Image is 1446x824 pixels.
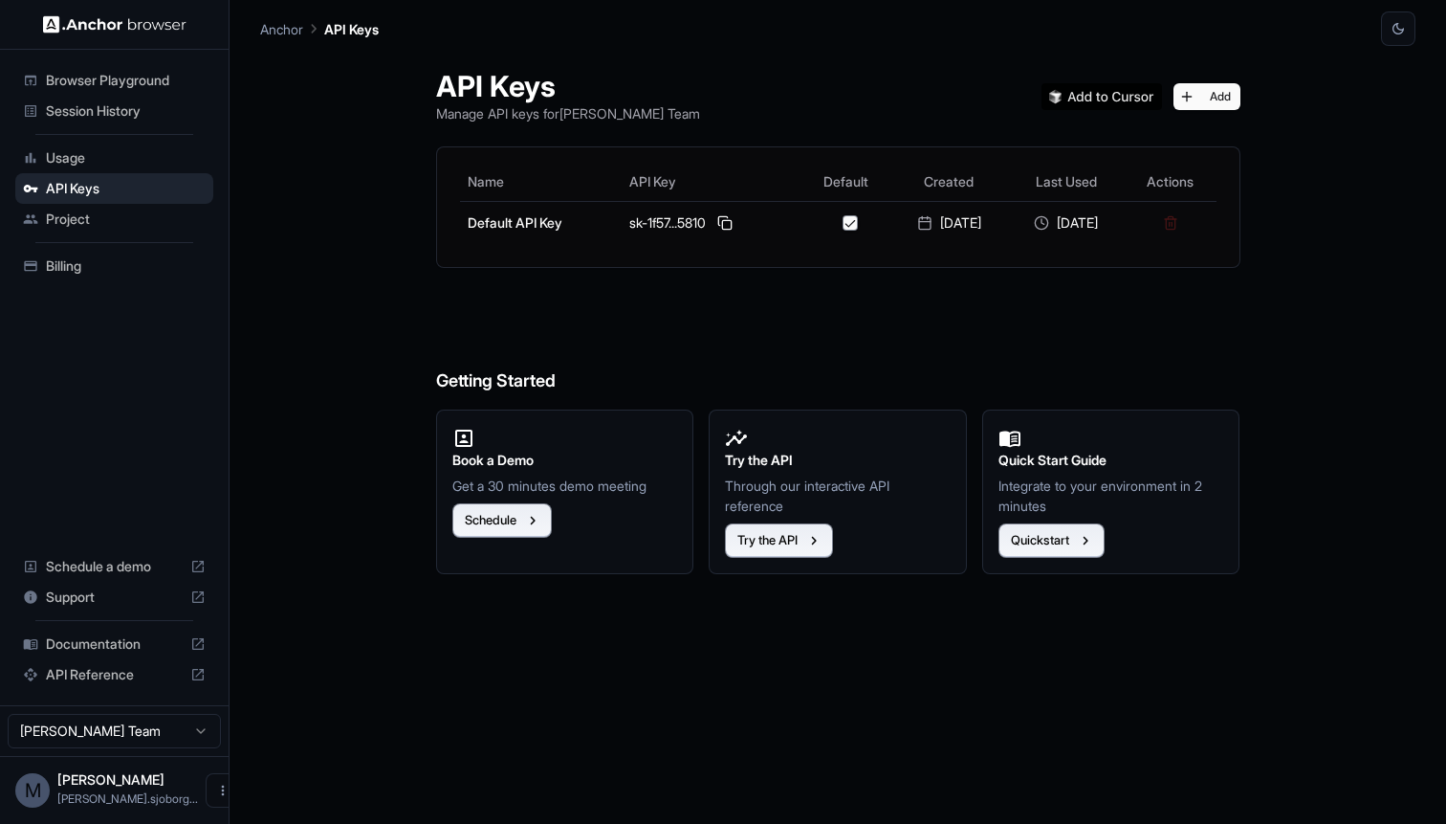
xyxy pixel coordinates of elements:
span: API Reference [46,665,183,684]
p: Integrate to your environment in 2 minutes [998,476,1224,516]
span: Schedule a demo [46,557,183,576]
p: API Keys [324,19,379,39]
span: Billing [46,256,206,276]
h2: Quick Start Guide [998,450,1224,471]
div: API Keys [15,173,213,204]
button: Open menu [206,773,240,808]
button: Schedule [452,503,552,538]
h6: Getting Started [436,291,1240,395]
div: M [15,773,50,808]
h2: Book a Demo [452,450,678,471]
th: Actions [1125,163,1216,201]
button: Add [1173,83,1240,110]
div: Billing [15,251,213,281]
img: Add anchorbrowser MCP server to Cursor [1041,83,1162,110]
td: Default API Key [460,201,622,244]
span: API Keys [46,179,206,198]
h2: Try the API [725,450,951,471]
div: Support [15,582,213,612]
span: Session History [46,101,206,121]
span: Browser Playground [46,71,206,90]
div: Session History [15,96,213,126]
span: Project [46,210,206,229]
div: [DATE] [1015,213,1116,233]
button: Quickstart [998,523,1105,558]
p: Through our interactive API reference [725,476,951,516]
nav: breadcrumb [260,18,379,39]
div: Schedule a demo [15,551,213,582]
p: Anchor [260,19,303,39]
div: Browser Playground [15,65,213,96]
th: Name [460,163,622,201]
span: Documentation [46,635,183,654]
th: Created [890,163,1007,201]
div: Usage [15,143,213,173]
p: Manage API keys for [PERSON_NAME] Team [436,103,700,123]
div: Documentation [15,629,213,659]
div: [DATE] [898,213,999,233]
span: Usage [46,148,206,167]
div: Project [15,204,213,234]
img: Anchor Logo [43,15,186,33]
div: sk-1f57...5810 [629,212,795,234]
span: martin.sjoborg@quartr.se [57,791,198,806]
button: Try the API [725,523,833,558]
h1: API Keys [436,69,700,103]
button: Copy API key [713,212,736,234]
th: Last Used [1007,163,1124,201]
th: API Key [622,163,802,201]
p: Get a 30 minutes demo meeting [452,476,678,496]
span: Martin Sjöborg [57,771,164,788]
div: API Reference [15,659,213,690]
span: Support [46,588,183,607]
th: Default [801,163,890,201]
